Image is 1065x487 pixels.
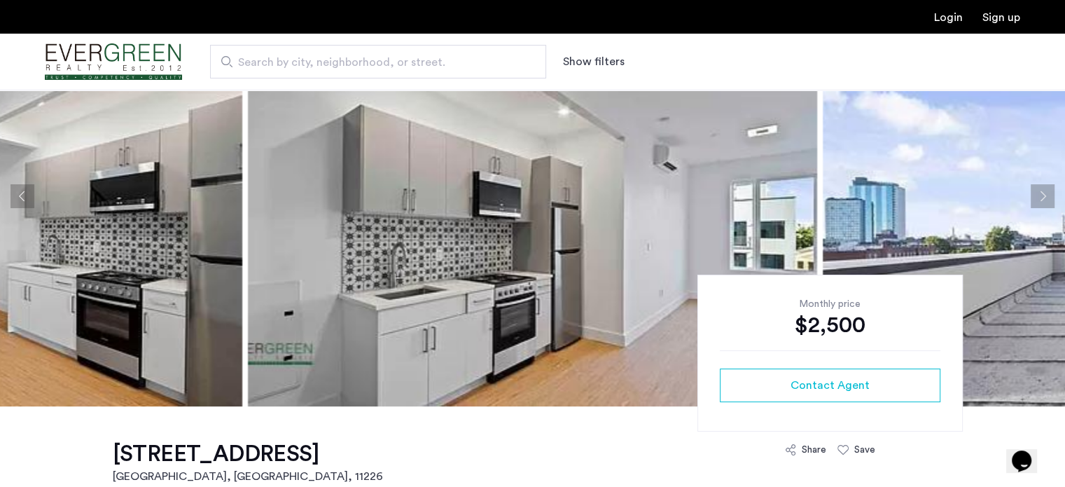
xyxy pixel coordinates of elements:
[210,45,546,78] input: Apartment Search
[45,36,182,88] a: Cazamio Logo
[720,311,940,339] div: $2,500
[113,440,383,485] a: [STREET_ADDRESS][GEOGRAPHIC_DATA], [GEOGRAPHIC_DATA], 11226
[11,184,34,208] button: Previous apartment
[45,36,182,88] img: logo
[720,369,940,402] button: button
[982,12,1020,23] a: Registration
[720,297,940,311] div: Monthly price
[113,468,383,485] h2: [GEOGRAPHIC_DATA], [GEOGRAPHIC_DATA] , 11226
[113,440,383,468] h1: [STREET_ADDRESS]
[1031,184,1054,208] button: Next apartment
[854,443,875,457] div: Save
[791,377,870,394] span: Contact Agent
[934,12,963,23] a: Login
[563,53,625,70] button: Show or hide filters
[802,443,826,457] div: Share
[238,54,507,71] span: Search by city, neighborhood, or street.
[1006,431,1051,473] iframe: chat widget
